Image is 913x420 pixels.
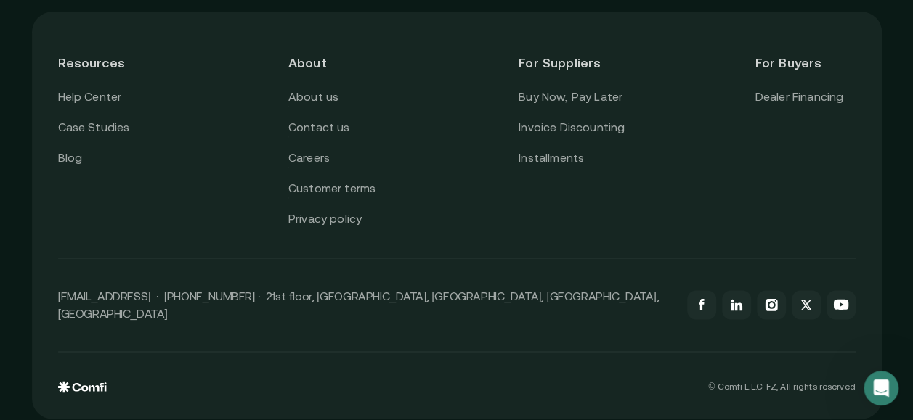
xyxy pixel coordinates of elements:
header: Resources [58,38,158,88]
img: comfi logo [58,381,107,392]
a: Buy Now, Pay Later [519,88,622,107]
a: Help Center [58,88,122,107]
a: Invoice Discounting [519,118,625,137]
header: For Suppliers [519,38,625,88]
a: About us [288,88,338,107]
header: For Buyers [755,38,855,88]
a: Dealer Financing [755,88,843,107]
p: [EMAIL_ADDRESS] · [PHONE_NUMBER] · 21st floor, [GEOGRAPHIC_DATA], [GEOGRAPHIC_DATA], [GEOGRAPHIC_... [58,287,673,322]
p: © Comfi L.L.C-FZ, All rights reserved [708,382,855,392]
a: Customer terms [288,179,376,198]
header: About [288,38,389,88]
a: Case Studies [58,118,130,137]
a: Contact us [288,118,350,137]
iframe: Intercom live chat [864,371,898,405]
a: Blog [58,149,83,168]
a: Privacy policy [288,210,362,228]
a: Careers [288,149,330,168]
a: Installments [519,149,584,168]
